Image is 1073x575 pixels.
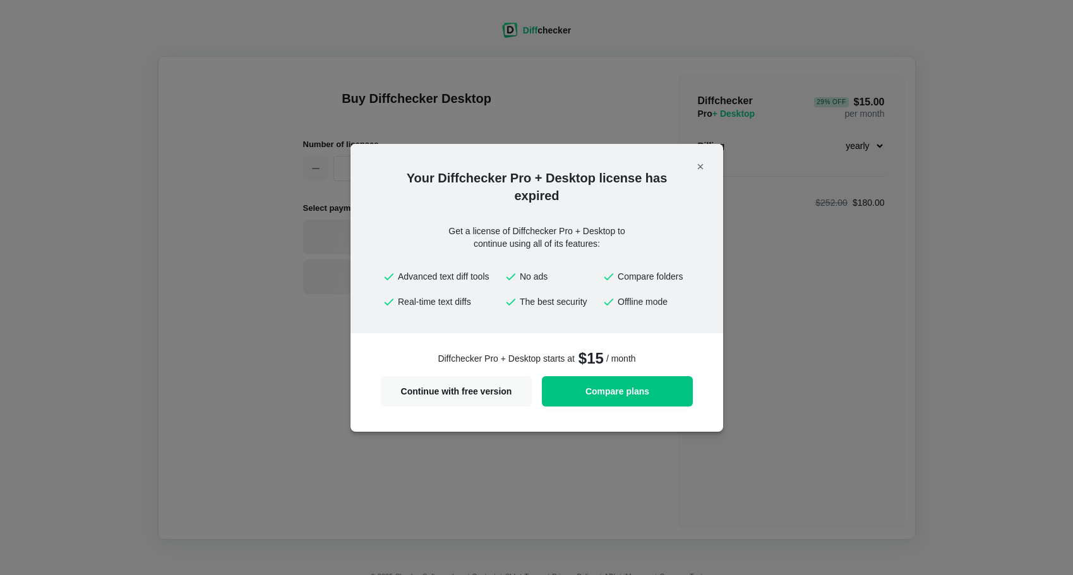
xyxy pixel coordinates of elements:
[438,352,574,365] span: Diffchecker Pro + Desktop starts at
[351,169,723,205] h2: Your Diffchecker Pro + Desktop license has expired
[606,352,635,365] span: / month
[398,270,497,283] span: Advanced text diff tools
[381,376,532,406] button: Continue with free version
[398,295,497,308] span: Real-time text diffs
[519,270,594,283] span: No ads
[549,387,685,396] span: Compare plans
[423,225,650,250] div: Get a license of Diffchecker Pro + Desktop to continue using all of its features:
[388,387,524,396] span: Continue with free version
[577,348,603,369] span: $15
[690,157,710,177] button: Close modal
[618,295,691,308] span: Offline mode
[519,295,594,308] span: The best security
[618,270,691,283] span: Compare folders
[542,376,693,406] a: Compare plans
